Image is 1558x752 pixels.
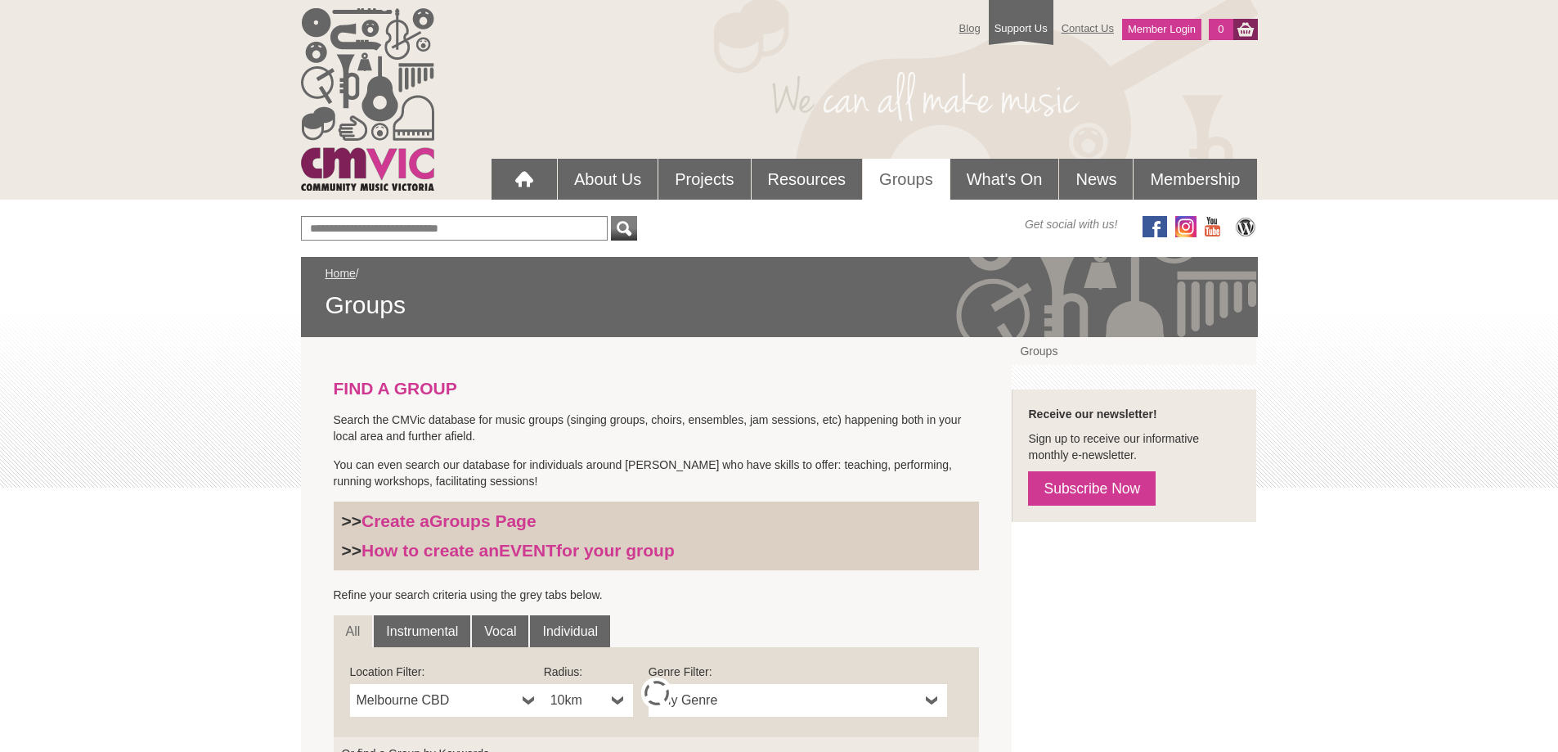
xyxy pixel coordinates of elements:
a: Groups [863,159,950,200]
a: Instrumental [374,615,470,648]
p: Sign up to receive our informative monthly e-newsletter. [1028,430,1240,463]
span: Any Genre [655,691,919,710]
a: Subscribe Now [1028,471,1156,506]
a: Home [326,267,356,280]
h3: >> [342,540,972,561]
h3: >> [342,511,972,532]
strong: FIND A GROUP [334,379,457,398]
span: 10km [550,691,605,710]
span: Get social with us! [1025,216,1118,232]
strong: EVENT [499,541,556,560]
span: Groups [326,290,1233,321]
a: Vocal [472,615,528,648]
img: icon-instagram.png [1175,216,1197,237]
a: Create aGroups Page [361,511,537,530]
a: News [1059,159,1133,200]
a: Any Genre [649,684,947,717]
a: Resources [752,159,863,200]
img: cmvic_logo.png [301,8,434,191]
p: Search the CMVic database for music groups (singing groups, choirs, ensembles, jam sessions, etc)... [334,412,980,444]
strong: Receive our newsletter! [1028,408,1156,421]
span: Melbourne CBD [357,691,516,710]
a: Groups [1012,337,1256,365]
a: Projects [658,159,750,200]
img: CMVic Blog [1233,216,1258,237]
a: Membership [1134,159,1256,200]
label: Location Filter: [350,664,544,680]
label: Radius: [544,664,633,680]
a: 0 [1209,19,1232,40]
strong: Groups Page [429,511,537,530]
a: What's On [950,159,1059,200]
a: Blog [951,14,989,43]
a: All [334,615,373,648]
label: Genre Filter: [649,664,947,680]
a: Individual [530,615,610,648]
a: Melbourne CBD [350,684,544,717]
a: 10km [544,684,633,717]
a: How to create anEVENTfor your group [361,541,675,560]
a: Member Login [1122,19,1201,40]
a: Contact Us [1053,14,1122,43]
a: About Us [558,159,658,200]
p: You can even search our database for individuals around [PERSON_NAME] who have skills to offer: t... [334,457,980,489]
p: Refine your search criteria using the grey tabs below. [334,587,980,603]
div: / [326,265,1233,321]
